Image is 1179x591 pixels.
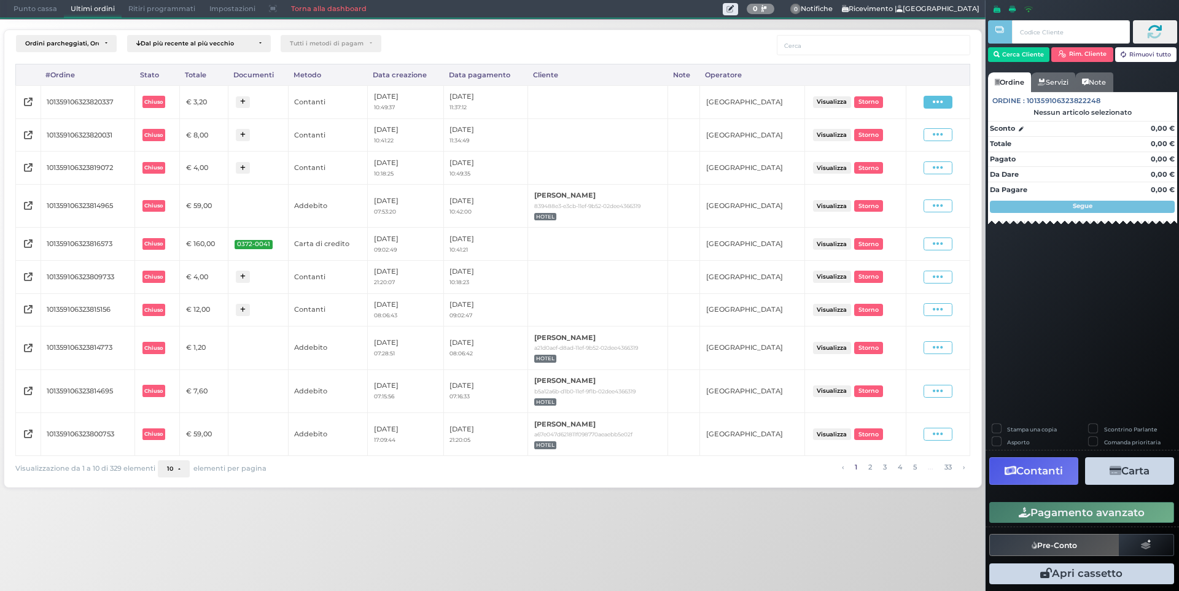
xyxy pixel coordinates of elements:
button: Rimuovi tutto [1115,47,1177,62]
small: 17:09:44 [374,436,395,443]
small: 07:15:56 [374,393,394,400]
td: 101359106323814773 [41,326,134,369]
span: Visualizzazione da 1 a 10 di 329 elementi [15,462,155,476]
small: 21:20:05 [449,436,470,443]
b: [PERSON_NAME] [534,420,596,428]
strong: 0,00 € [1151,170,1175,179]
td: [DATE] [368,118,443,152]
td: [DATE] [443,293,528,326]
td: 101359106323816573 [41,228,134,261]
button: Storno [854,304,882,315]
td: [GEOGRAPHIC_DATA] [700,369,805,412]
td: € 160,00 [180,228,228,261]
button: Storno [854,238,882,250]
button: Visualizza [813,129,851,141]
button: Pagamento avanzato [989,502,1174,523]
button: Storno [854,129,882,141]
strong: 0,00 € [1151,124,1175,133]
button: Apri cassetto [989,563,1174,584]
label: Stampa una copia [1007,425,1057,433]
input: Codice Cliente [1012,20,1129,44]
small: 10:41:21 [449,246,468,253]
td: 101359106323820031 [41,118,134,152]
button: Visualizza [813,238,851,250]
button: Visualizza [813,96,851,108]
small: 839488e3-e3cb-11ef-9b52-02dee4366319 [534,203,640,209]
span: 101359106323822248 [1027,96,1100,106]
strong: Segue [1073,202,1092,210]
td: 101359106323815156 [41,293,134,326]
b: Chiuso [144,388,163,394]
span: Ritiri programmati [122,1,202,18]
td: Contanti [288,85,368,118]
button: Visualizza [813,200,851,212]
button: Visualizza [813,271,851,282]
button: Tutti i metodi di pagamento [281,35,381,52]
td: [DATE] [368,412,443,455]
button: Storno [854,200,882,212]
button: Storno [854,428,882,440]
small: 10:49:35 [449,170,470,177]
td: Contanti [288,118,368,152]
td: 101359106323820337 [41,85,134,118]
button: Storno [854,162,882,174]
td: [DATE] [368,184,443,227]
td: [DATE] [443,85,528,118]
input: Cerca [777,35,970,55]
td: Contanti [288,260,368,293]
span: Ultimi ordini [64,1,122,18]
small: 07:53:20 [374,208,396,215]
span: HOTEL [534,355,557,363]
td: Addebito [288,184,368,227]
a: alla pagina 2 [865,460,875,474]
strong: Pagato [990,155,1016,163]
div: Data creazione [368,64,443,85]
strong: Sconto [990,123,1015,134]
div: elementi per pagina [158,460,267,477]
td: € 59,00 [180,184,228,227]
b: Chiuso [144,99,163,105]
small: 10:41:22 [374,137,394,144]
td: 101359106323809733 [41,260,134,293]
td: [DATE] [368,228,443,261]
button: Contanti [989,457,1078,485]
td: Carta di credito [288,228,368,261]
button: Carta [1085,457,1174,485]
small: 10:49:37 [374,104,395,110]
button: Cerca Cliente [988,47,1050,62]
button: Ordini parcheggiati, Ordini aperti, Ordini chiusi [16,35,117,52]
b: Chiuso [144,241,163,247]
small: 09:02:49 [374,246,397,253]
button: Storno [854,271,882,282]
a: pagina successiva [959,460,968,474]
small: 11:37:12 [449,104,467,110]
td: [GEOGRAPHIC_DATA] [700,152,805,185]
td: [DATE] [443,228,528,261]
b: 0 [753,4,758,13]
div: Note [667,64,700,85]
td: € 4,00 [180,260,228,293]
b: [PERSON_NAME] [534,191,596,199]
small: 10:42:00 [449,208,472,215]
label: Comanda prioritaria [1104,438,1161,446]
td: [DATE] [443,326,528,369]
b: Chiuso [144,274,163,280]
td: [DATE] [443,412,528,455]
span: 10 [167,465,173,473]
label: Asporto [1007,438,1030,446]
td: € 7,60 [180,369,228,412]
span: HOTEL [534,441,557,449]
td: Addebito [288,412,368,455]
div: Nessun articolo selezionato [988,108,1177,117]
b: Chiuso [144,164,163,171]
div: Data pagamento [443,64,528,85]
small: 07:16:33 [449,393,470,400]
span: Punto cassa [7,1,64,18]
td: € 59,00 [180,412,228,455]
td: [DATE] [368,152,443,185]
td: [DATE] [368,260,443,293]
b: Chiuso [144,203,163,209]
small: 09:02:47 [449,312,472,319]
span: HOTEL [534,213,557,221]
label: Scontrino Parlante [1104,425,1157,433]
